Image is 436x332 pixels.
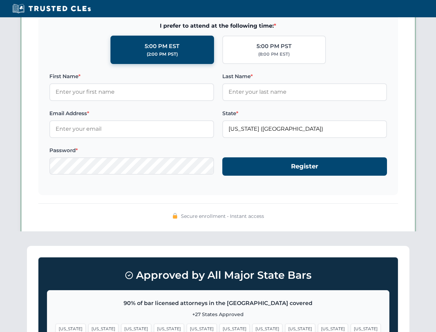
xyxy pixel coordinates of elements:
[222,72,387,81] label: Last Name
[49,21,387,30] span: I prefer to attend at the following time:
[56,299,381,308] p: 90% of bar licensed attorneys in the [GEOGRAPHIC_DATA] covered
[10,3,93,14] img: Trusted CLEs
[222,120,387,138] input: Florida (FL)
[49,146,214,155] label: Password
[49,120,214,138] input: Enter your email
[222,109,387,118] label: State
[49,109,214,118] label: Email Address
[256,42,292,51] div: 5:00 PM PST
[181,212,264,220] span: Secure enrollment • Instant access
[172,213,178,219] img: 🔒
[222,157,387,176] button: Register
[49,72,214,81] label: First Name
[56,311,381,318] p: +27 States Approved
[147,51,178,58] div: (2:00 PM PST)
[47,266,389,285] h3: Approved by All Major State Bars
[49,83,214,101] input: Enter your first name
[222,83,387,101] input: Enter your last name
[258,51,290,58] div: (8:00 PM EST)
[145,42,180,51] div: 5:00 PM EST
